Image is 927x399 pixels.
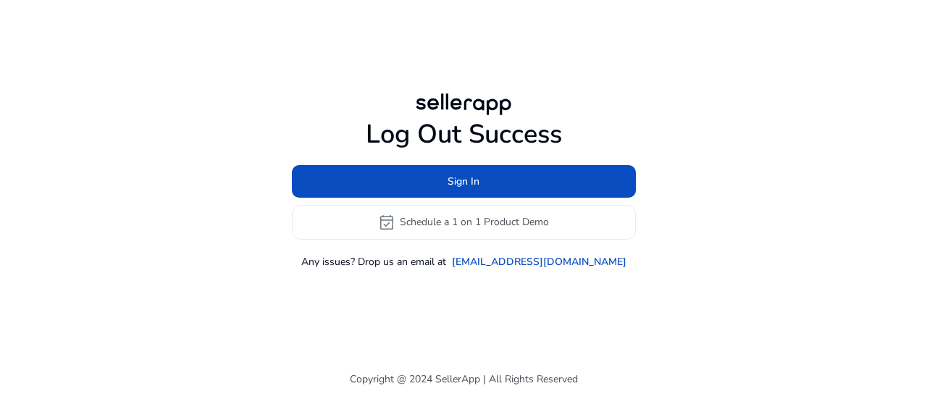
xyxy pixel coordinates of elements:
button: event_availableSchedule a 1 on 1 Product Demo [292,205,636,240]
a: [EMAIL_ADDRESS][DOMAIN_NAME] [452,254,626,269]
button: Sign In [292,165,636,198]
span: event_available [378,214,395,231]
p: Any issues? Drop us an email at [301,254,446,269]
span: Sign In [448,174,479,189]
h1: Log Out Success [292,119,636,150]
